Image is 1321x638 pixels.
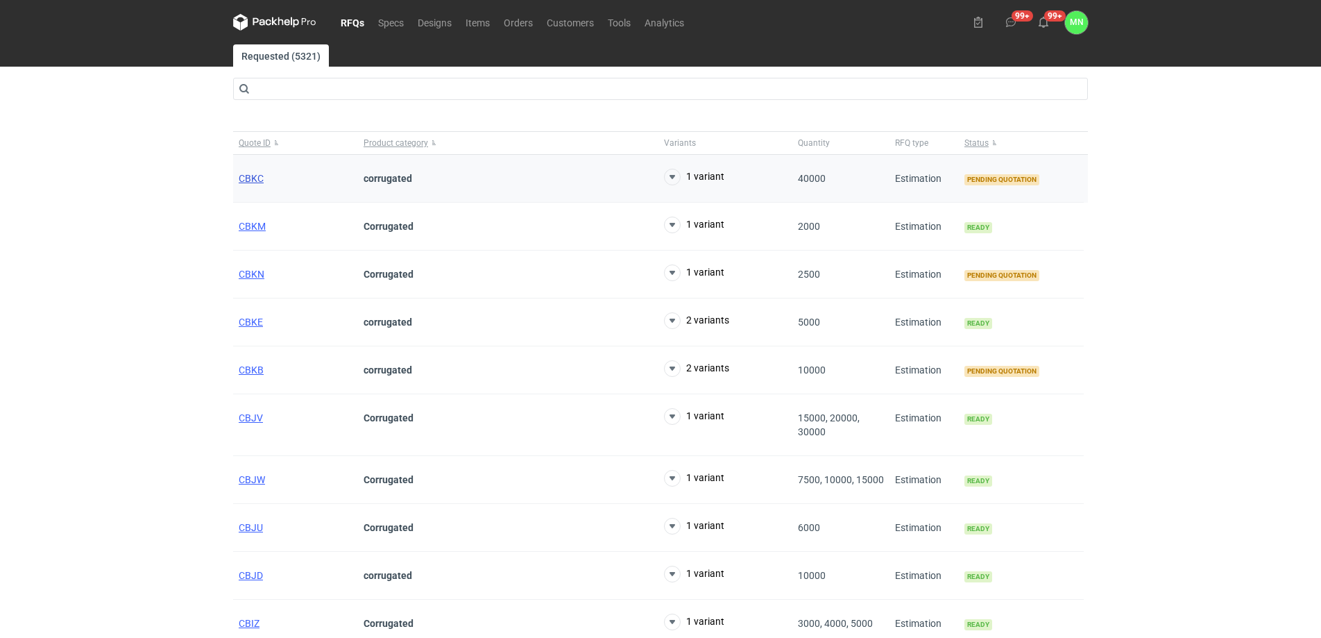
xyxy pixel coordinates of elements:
div: Estimation [889,456,959,504]
span: Pending quotation [964,270,1039,281]
div: Małgorzata Nowotna [1065,11,1088,34]
a: Specs [371,14,411,31]
button: 1 variant [664,408,724,425]
a: Requested (5321) [233,44,329,67]
button: 1 variant [664,614,724,630]
a: CBIZ [239,618,259,629]
button: MN [1065,11,1088,34]
strong: corrugated [364,570,412,581]
div: Estimation [889,394,959,456]
a: CBJD [239,570,263,581]
strong: Corrugated [364,618,414,629]
span: 10000 [798,364,826,376]
button: Status [959,132,1084,154]
span: 6000 [798,522,820,533]
a: Analytics [638,14,691,31]
span: Quote ID [239,137,271,149]
strong: Corrugated [364,221,414,232]
button: 1 variant [664,518,724,535]
a: CBJU [239,522,263,533]
a: Items [459,14,497,31]
button: Quote ID [233,132,358,154]
span: Variants [664,137,696,149]
button: 2 variants [664,360,729,377]
span: RFQ type [895,137,928,149]
strong: corrugated [364,173,412,184]
div: Estimation [889,346,959,394]
span: 3000, 4000, 5000 [798,618,873,629]
button: Product category [358,132,658,154]
svg: Packhelp Pro [233,14,316,31]
a: CBKB [239,364,264,376]
strong: corrugated [364,364,412,376]
button: 2 variants [664,312,729,329]
span: 7500, 10000, 15000 [798,474,884,485]
span: Ready [964,414,992,425]
div: Estimation [889,552,959,600]
span: 5000 [798,317,820,328]
span: 2500 [798,269,820,280]
a: CBJV [239,412,263,423]
button: 99+ [1000,11,1022,33]
button: 1 variant [664,265,724,281]
strong: Corrugated [364,269,414,280]
div: Estimation [889,299,959,346]
span: 15000, 20000, 30000 [798,412,860,437]
button: 99+ [1032,11,1055,33]
a: Designs [411,14,459,31]
a: CBKE [239,317,263,328]
a: CBKM [239,221,266,232]
a: RFQs [334,14,371,31]
span: Pending quotation [964,174,1039,185]
a: CBKC [239,173,264,184]
a: Customers [540,14,601,31]
div: Estimation [889,155,959,203]
a: CBKN [239,269,264,280]
div: Estimation [889,251,959,299]
span: Status [964,137,989,149]
strong: Corrugated [364,474,414,485]
a: Orders [497,14,540,31]
button: 1 variant [664,169,724,185]
strong: Corrugated [364,522,414,533]
span: Quantity [798,137,830,149]
button: 1 variant [664,470,724,487]
span: 2000 [798,221,820,232]
button: 1 variant [664,217,724,233]
span: Ready [964,619,992,630]
span: Ready [964,571,992,582]
span: Pending quotation [964,366,1039,377]
a: CBJW [239,474,265,485]
span: Ready [964,523,992,535]
span: Product category [364,137,428,149]
span: 40000 [798,173,826,184]
span: 10000 [798,570,826,581]
span: Ready [964,476,992,487]
strong: corrugated [364,317,412,328]
a: Tools [601,14,638,31]
div: Estimation [889,504,959,552]
button: 1 variant [664,566,724,582]
strong: Corrugated [364,412,414,423]
span: Ready [964,318,992,329]
div: Estimation [889,203,959,251]
span: Ready [964,222,992,233]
